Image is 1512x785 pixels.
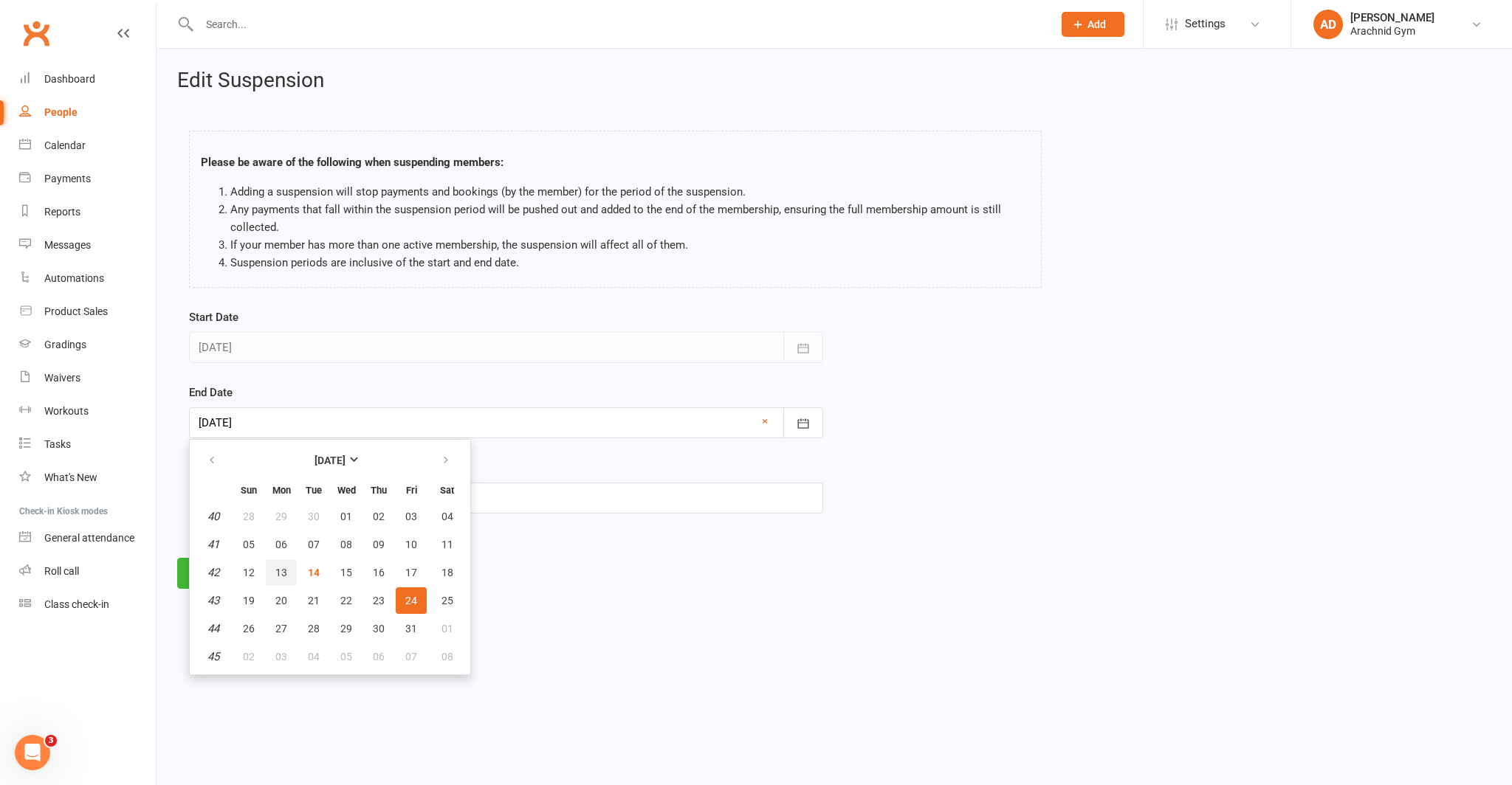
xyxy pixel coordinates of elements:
button: 08 [428,643,466,670]
small: Friday [406,485,417,496]
span: 30 [308,511,320,522]
label: Start Date [189,308,238,326]
span: 16 [373,567,385,578]
span: 04 [441,511,453,522]
button: 27 [266,615,297,642]
div: Gradings [44,339,86,350]
button: 02 [233,643,264,670]
span: 12 [243,567,255,578]
span: 11 [441,539,453,550]
button: 25 [428,587,466,614]
a: Dashboard [19,63,156,96]
button: 09 [363,531,394,558]
small: Sunday [241,485,257,496]
span: 30 [373,623,385,634]
button: 20 [266,587,297,614]
span: 06 [275,539,287,550]
div: Tasks [44,438,71,450]
input: Search... [195,14,1043,35]
span: 19 [243,595,255,606]
div: Class check-in [44,598,109,610]
button: 01 [428,615,466,642]
button: 04 [298,643,329,670]
button: 06 [363,643,394,670]
a: Calendar [19,129,156,162]
span: 28 [308,623,320,634]
button: 17 [396,559,427,586]
span: 21 [308,595,320,606]
label: End Date [189,384,233,401]
span: 29 [275,511,287,522]
span: 23 [373,595,385,606]
span: 22 [340,595,352,606]
button: 10 [396,531,427,558]
span: 02 [243,651,255,663]
button: 03 [266,643,297,670]
button: 16 [363,559,394,586]
span: 15 [340,567,352,578]
span: 27 [275,623,287,634]
div: People [44,106,78,118]
button: 29 [331,615,362,642]
button: 31 [396,615,427,642]
button: 29 [266,503,297,530]
span: Add [1087,18,1106,30]
li: Suspension periods are inclusive of the start and end date. [230,254,1030,272]
span: 26 [243,623,255,634]
span: 20 [275,595,287,606]
span: 03 [275,651,287,663]
div: Arachnid Gym [1350,24,1434,38]
button: 30 [298,503,329,530]
div: Calendar [44,139,86,151]
div: What's New [44,471,97,483]
a: Reports [19,196,156,229]
span: 01 [441,623,453,634]
span: 08 [340,539,352,550]
a: Workouts [19,395,156,428]
button: Add [1062,12,1124,37]
div: Roll call [44,565,79,577]
span: 13 [275,567,287,578]
input: Reason [189,483,823,513]
a: Class kiosk mode [19,588,156,621]
button: 04 [428,503,466,530]
span: 24 [405,595,417,606]
div: Messages [44,239,91,251]
small: Wednesday [337,485,356,496]
span: 06 [373,651,385,663]
button: 18 [428,559,466,586]
div: [PERSON_NAME] [1350,11,1434,24]
a: Clubworx [18,15,55,52]
a: Automations [19,262,156,295]
a: Gradings [19,328,156,362]
button: 21 [298,587,329,614]
span: 07 [308,539,320,550]
button: 05 [233,531,264,558]
small: Monday [272,485,291,496]
em: 41 [207,538,219,551]
li: If your member has more than one active membership, the suspension will affect all of them. [230,236,1030,254]
button: 22 [331,587,362,614]
li: Adding a suspension will stop payments and bookings (by the member) for the period of the suspens... [230,183,1030,201]
div: Dashboard [44,73,95,85]
em: 44 [207,622,219,635]
span: 03 [405,511,417,522]
div: Waivers [44,372,80,384]
button: 23 [363,587,394,614]
span: 05 [340,651,352,663]
button: 28 [298,615,329,642]
button: 02 [363,503,394,530]
span: 29 [340,623,352,634]
div: Automations [44,272,104,284]
em: 40 [207,510,219,523]
a: Payments [19,162,156,196]
iframe: Intercom live chat [15,735,50,770]
button: 15 [331,559,362,586]
div: Product Sales [44,305,108,317]
a: General attendance kiosk mode [19,522,156,555]
button: 07 [396,643,427,670]
button: 26 [233,615,264,642]
span: 31 [405,623,417,634]
strong: [DATE] [315,454,346,466]
span: 05 [243,539,255,550]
